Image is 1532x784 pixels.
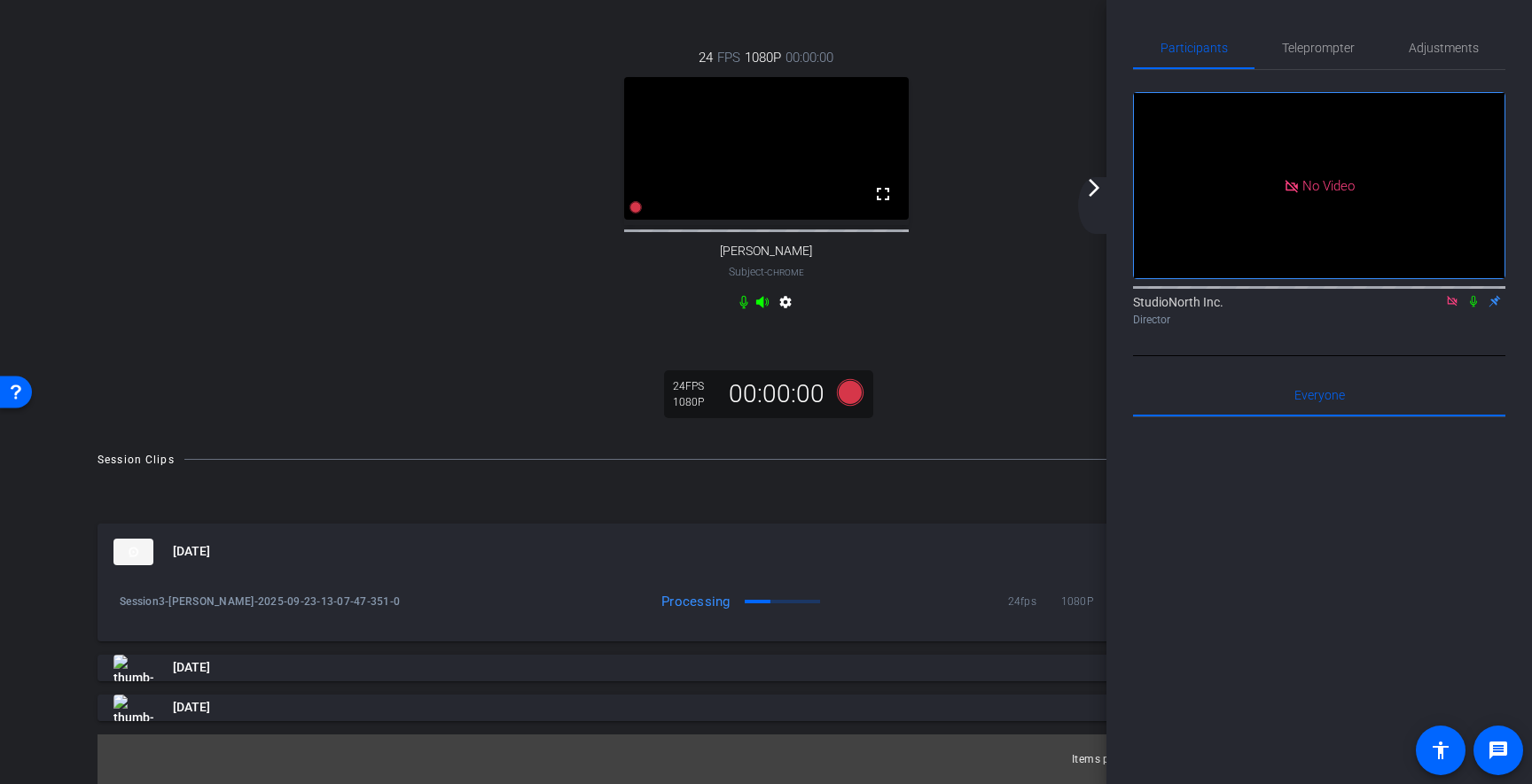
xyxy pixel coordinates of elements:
[1161,42,1228,54] span: Participants
[173,658,210,677] span: [DATE]
[1072,750,1151,768] div: Items per page:
[1409,42,1479,54] span: Adjustments
[699,48,713,67] span: 24
[872,183,894,205] mat-icon: fullscreen
[1083,177,1105,198] mat-icon: arrow_forward_ios
[673,379,717,393] div: 24
[720,244,812,259] span: [PERSON_NAME]
[98,655,1434,681] mat-expansion-panel-header: thumb-nail[DATE]Ready1
[1133,293,1505,328] div: StudioNorth Inc.
[1061,593,1114,610] span: 1080P
[775,295,796,316] mat-icon: settings
[120,593,451,610] span: Session3-[PERSON_NAME]-2025-09-23-13-07-47-351-0
[1282,42,1355,54] span: Teleprompter
[98,451,175,469] div: Session Clips
[98,580,1434,641] div: thumb-nail[DATE]Processing1
[786,48,833,67] span: 00:00:00
[767,268,804,277] span: Chrome
[113,539,153,565] img: thumb-nail
[685,380,704,392] span: FPS
[673,395,717,409] div: 1080P
[764,266,767,278] span: -
[1430,740,1451,761] mat-icon: accessibility
[173,698,210,717] span: [DATE]
[113,695,153,721] img: thumb-nail
[98,695,1434,721] mat-expansion-panel-header: thumb-nail[DATE]Ready1
[173,542,210,561] span: [DATE]
[1302,177,1355,193] span: No Video
[1488,740,1509,761] mat-icon: message
[717,48,740,67] span: FPS
[729,264,804,280] span: Subject
[745,48,781,67] span: 1080P
[587,593,739,610] div: Processing
[1294,389,1345,401] span: Everyone
[113,655,153,681] img: thumb-nail
[98,524,1434,580] mat-expansion-panel-header: thumb-nail[DATE]Processing1
[717,379,836,409] div: 00:00:00
[1008,593,1061,610] span: 24fps
[1133,312,1505,328] div: Director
